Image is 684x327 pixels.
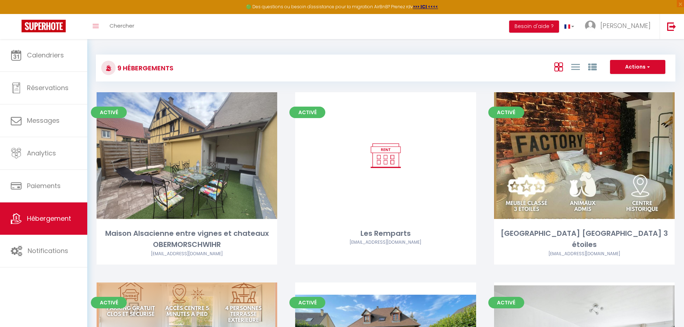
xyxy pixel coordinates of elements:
span: Paiements [27,181,61,190]
div: Airbnb [295,239,476,246]
span: Messages [27,116,60,125]
a: Vue par Groupe [588,61,597,73]
img: logout [667,22,676,31]
span: Activé [289,107,325,118]
div: [GEOGRAPHIC_DATA] [GEOGRAPHIC_DATA] 3 étoiles [494,228,675,251]
h3: 9 Hébergements [116,60,173,76]
span: [PERSON_NAME] [600,21,651,30]
div: Les Remparts [295,228,476,239]
div: Airbnb [494,251,675,257]
span: Réservations [27,83,69,92]
a: >>> ICI <<<< [413,4,438,10]
button: Actions [610,60,665,74]
span: Activé [91,297,127,308]
a: Vue en Liste [571,61,580,73]
div: Maison Alsacienne entre vignes et chateaux OBERMORSCHWIHR [97,228,277,251]
span: Notifications [28,246,68,255]
a: Vue en Box [554,61,563,73]
span: Activé [289,297,325,308]
span: Activé [488,107,524,118]
span: Hébergement [27,214,71,223]
span: Activé [488,297,524,308]
span: Activé [91,107,127,118]
span: Analytics [27,149,56,158]
a: ... [PERSON_NAME] [580,14,660,39]
span: Calendriers [27,51,64,60]
img: Super Booking [22,20,66,32]
div: Airbnb [97,251,277,257]
span: Chercher [110,22,134,29]
button: Besoin d'aide ? [509,20,559,33]
img: ... [585,20,596,31]
a: Chercher [104,14,140,39]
